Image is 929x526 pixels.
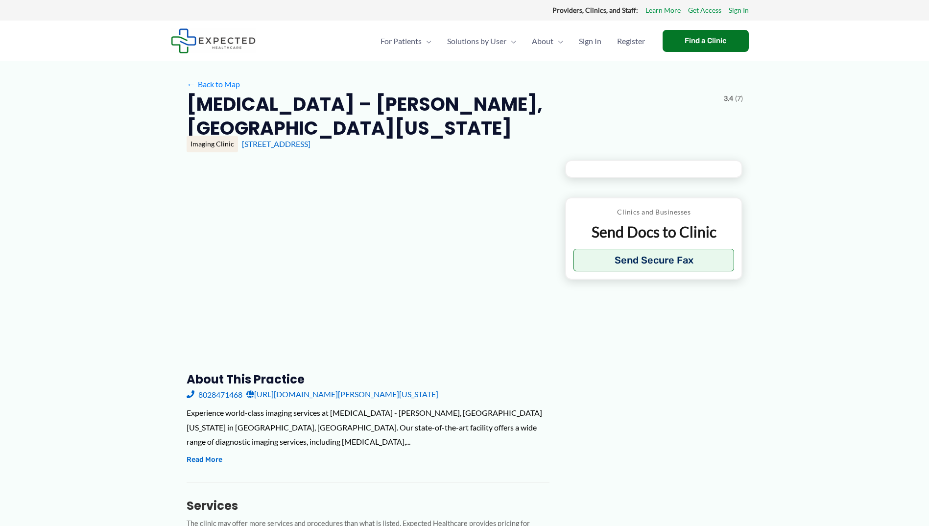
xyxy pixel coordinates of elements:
a: Learn More [645,4,681,17]
a: Sign In [571,24,609,58]
a: For PatientsMenu Toggle [373,24,439,58]
a: Register [609,24,653,58]
span: 3.4 [724,92,733,105]
a: [STREET_ADDRESS] [242,139,310,148]
button: Read More [187,454,222,466]
p: Send Docs to Clinic [573,222,735,241]
nav: Primary Site Navigation [373,24,653,58]
a: Solutions by UserMenu Toggle [439,24,524,58]
button: Send Secure Fax [573,249,735,271]
span: Menu Toggle [553,24,563,58]
a: AboutMenu Toggle [524,24,571,58]
a: Find a Clinic [663,30,749,52]
span: Solutions by User [447,24,506,58]
h3: About this practice [187,372,549,387]
span: Sign In [579,24,601,58]
div: Imaging Clinic [187,136,238,152]
span: Register [617,24,645,58]
p: Clinics and Businesses [573,206,735,218]
a: [URL][DOMAIN_NAME][PERSON_NAME][US_STATE] [246,387,438,402]
h3: Services [187,498,549,513]
span: Menu Toggle [506,24,516,58]
span: Menu Toggle [422,24,431,58]
img: Expected Healthcare Logo - side, dark font, small [171,28,256,53]
a: ←Back to Map [187,77,240,92]
div: Experience world-class imaging services at [MEDICAL_DATA] - [PERSON_NAME], [GEOGRAPHIC_DATA][US_S... [187,406,549,449]
span: (7) [735,92,743,105]
span: For Patients [381,24,422,58]
span: About [532,24,553,58]
strong: Providers, Clinics, and Staff: [552,6,638,14]
a: 8028471468 [187,387,242,402]
a: Get Access [688,4,721,17]
h2: [MEDICAL_DATA] – [PERSON_NAME], [GEOGRAPHIC_DATA][US_STATE] [187,92,716,141]
a: Sign In [729,4,749,17]
span: ← [187,79,196,89]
